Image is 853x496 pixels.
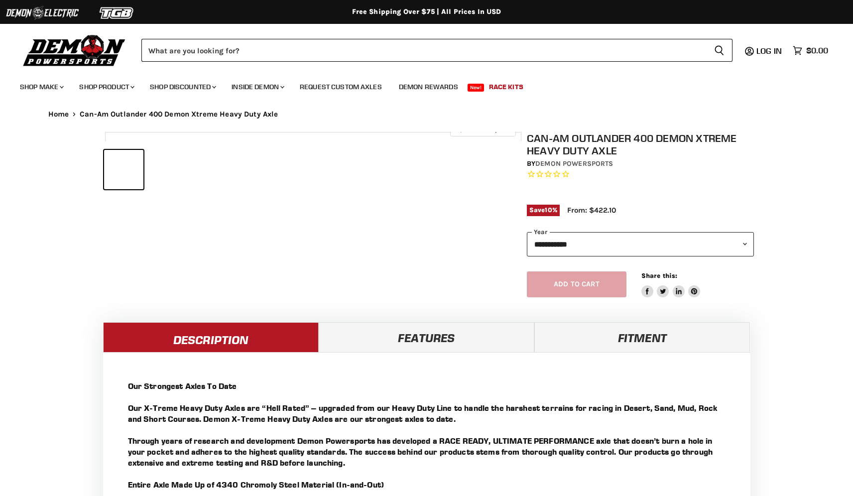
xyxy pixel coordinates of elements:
div: Free Shipping Over $75 | All Prices In USD [28,7,825,16]
span: Save % [527,205,560,216]
span: From: $422.10 [567,206,616,215]
span: Click to expand [455,125,510,133]
a: Fitment [534,322,750,352]
ul: Main menu [12,73,826,97]
a: Home [48,110,69,119]
a: Shop Product [72,77,140,97]
a: Race Kits [482,77,531,97]
a: $0.00 [788,43,833,58]
a: Shop Discounted [142,77,222,97]
div: by [527,158,754,169]
span: Log in [756,46,782,56]
select: year [527,232,754,256]
img: Demon Electric Logo 2 [5,3,80,22]
nav: Breadcrumbs [28,110,825,119]
button: IMAGE thumbnail [189,150,228,189]
input: Search [141,39,706,62]
a: Inside Demon [224,77,290,97]
a: Shop Make [12,77,70,97]
a: Log in [752,46,788,55]
button: Search [706,39,732,62]
img: Demon Powersports [20,32,129,68]
a: Request Custom Axles [292,77,389,97]
span: 10 [545,206,552,214]
a: Demon Powersports [535,159,613,168]
button: IMAGE thumbnail [231,150,270,189]
button: IMAGE thumbnail [146,150,186,189]
h1: Can-Am Outlander 400 Demon Xtreme Heavy Duty Axle [527,132,754,157]
span: New! [468,84,485,92]
a: Features [319,322,534,352]
button: IMAGE thumbnail [104,150,143,189]
span: $0.00 [806,46,828,55]
aside: Share this: [641,271,701,298]
a: Demon Rewards [391,77,466,97]
span: Rated 0.0 out of 5 stars 0 reviews [527,169,754,180]
img: TGB Logo 2 [80,3,154,22]
span: Can-Am Outlander 400 Demon Xtreme Heavy Duty Axle [80,110,278,119]
a: Description [103,322,319,352]
form: Product [141,39,732,62]
span: Share this: [641,272,677,279]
